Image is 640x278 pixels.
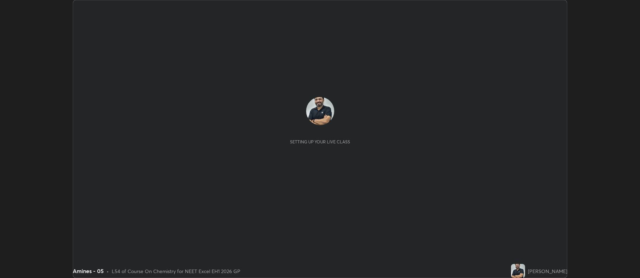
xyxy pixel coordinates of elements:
[528,267,567,275] div: [PERSON_NAME]
[106,267,109,275] div: •
[112,267,240,275] div: L54 of Course On Chemistry for NEET Excel EH1 2026 GP
[511,264,525,278] img: 3a61587e9e7148d38580a6d730a923df.jpg
[73,267,104,275] div: Amines - 05
[306,97,334,125] img: 3a61587e9e7148d38580a6d730a923df.jpg
[290,139,350,144] div: Setting up your live class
